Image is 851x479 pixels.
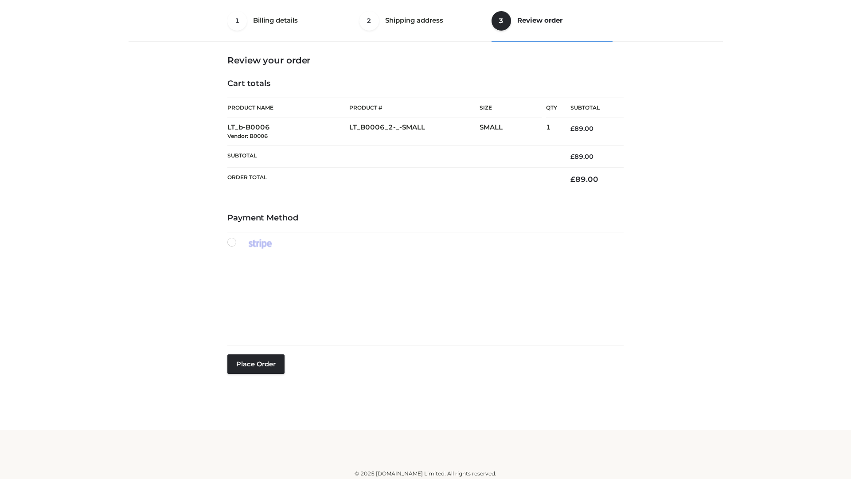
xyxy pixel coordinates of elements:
bdi: 89.00 [570,153,593,161]
span: £ [570,153,574,161]
th: Subtotal [557,98,624,118]
small: Vendor: B0006 [227,133,268,139]
th: Qty [546,98,557,118]
h4: Payment Method [227,213,624,223]
button: Place order [227,354,285,374]
td: SMALL [480,118,546,146]
th: Subtotal [227,145,557,167]
td: 1 [546,118,557,146]
th: Product Name [227,98,349,118]
h3: Review your order [227,55,624,66]
bdi: 89.00 [570,175,598,184]
div: © 2025 [DOMAIN_NAME] Limited. All rights reserved. [132,469,719,478]
td: LT_B0006_2-_-SMALL [349,118,480,146]
th: Order Total [227,168,557,191]
h4: Cart totals [227,79,624,89]
iframe: Secure payment input frame [226,247,622,338]
bdi: 89.00 [570,125,593,133]
span: £ [570,175,575,184]
td: LT_b-B0006 [227,118,349,146]
span: £ [570,125,574,133]
th: Size [480,98,542,118]
th: Product # [349,98,480,118]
